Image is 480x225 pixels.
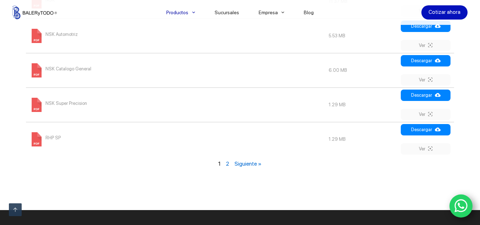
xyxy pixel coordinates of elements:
a: Descargar [401,124,451,135]
a: Siguiente » [234,160,261,167]
a: Cotizar ahora [421,5,468,20]
a: 2 [226,160,229,167]
a: Descargar [401,55,451,66]
a: Ver [401,109,451,120]
td: 5.53 MB [325,18,399,53]
a: Ver [401,143,451,155]
span: NSK Super Precision [45,98,87,109]
a: Descargar [401,90,451,101]
a: Ver [401,74,451,86]
td: 6.00 MB [325,53,399,87]
span: NSK Automotriz [45,29,78,40]
span: 1 [218,160,221,167]
a: Descargar [401,21,451,32]
a: NSK Catalogo General [29,67,91,73]
img: Balerytodo [12,6,57,19]
span: RHP SP [45,132,61,144]
a: Ir arriba [9,203,22,216]
span: NSK Catalogo General [45,63,91,75]
a: RHP SP [29,136,61,141]
td: 1.29 MB [325,122,399,156]
td: 1.29 MB [325,87,399,122]
a: Ver [401,40,451,51]
a: WhatsApp [449,194,473,218]
a: NSK Super Precision [29,102,87,107]
a: NSK Automotriz [29,33,78,38]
